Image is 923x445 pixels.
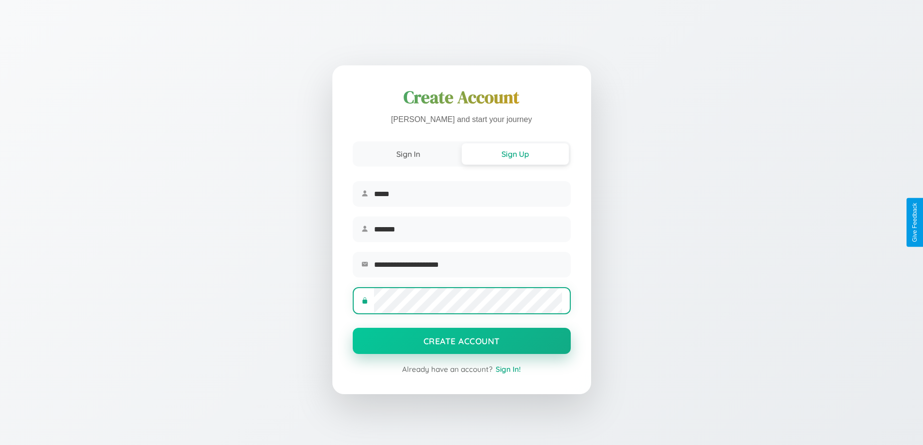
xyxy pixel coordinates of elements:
[353,86,571,109] h1: Create Account
[496,365,521,374] span: Sign In!
[355,143,462,165] button: Sign In
[462,143,569,165] button: Sign Up
[353,328,571,354] button: Create Account
[911,203,918,242] div: Give Feedback
[353,113,571,127] p: [PERSON_NAME] and start your journey
[353,365,571,374] div: Already have an account?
